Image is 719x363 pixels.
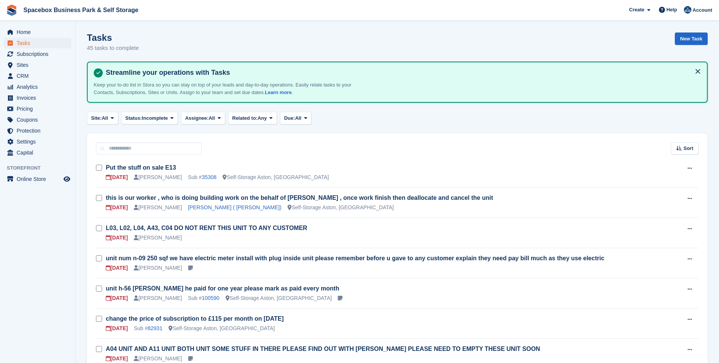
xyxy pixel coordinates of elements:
a: 100590 [202,295,220,301]
button: Site: All [87,112,118,124]
span: Pricing [17,103,62,114]
div: [PERSON_NAME] [134,173,182,181]
span: Online Store [17,174,62,184]
a: menu [4,125,71,136]
a: unit h-56 [PERSON_NAME] he paid for one year please mark as paid every month [106,285,339,292]
span: Analytics [17,82,62,92]
div: [PERSON_NAME] [134,355,182,363]
a: menu [4,82,71,92]
span: Status: [125,114,142,122]
p: Keep your to-do list in Stora so you can stay on top of your leads and day-to-day operations. Eas... [94,81,358,96]
span: All [209,114,215,122]
a: menu [4,136,71,147]
span: Incomplete [142,114,168,122]
a: unit num n-09 250 sqf we have electric meter install with plug inside unit please remember before... [106,255,605,261]
span: Invoices [17,93,62,103]
a: [PERSON_NAME] ( [PERSON_NAME]) [188,204,281,210]
div: [PERSON_NAME] [134,234,182,242]
a: A04 UNIT AND A11 UNIT BOTH UNIT SOME STUFF IN THERE PLEASE FIND OUT WITH [PERSON_NAME] PLEASE NEE... [106,346,540,352]
p: 45 tasks to complete [87,44,139,53]
a: menu [4,114,71,125]
div: [PERSON_NAME] [134,294,182,302]
button: Related to: Any [228,112,277,124]
span: Capital [17,147,62,158]
div: [DATE] [106,264,128,272]
span: Storefront [7,164,75,172]
span: Assignee: [185,114,209,122]
a: menu [4,93,71,103]
div: [DATE] [106,204,128,212]
a: L03, L02, L04, A43, C04 DO NOT RENT THIS UNIT TO ANY CUSTOMER [106,225,307,231]
div: Self-Storage Aston, [GEOGRAPHIC_DATA] [223,173,329,181]
button: Status: Incomplete [121,112,178,124]
span: Account [693,6,712,14]
span: Protection [17,125,62,136]
h4: Streamline your operations with Tasks [103,68,701,77]
span: Help [666,6,677,14]
h1: Tasks [87,32,139,43]
span: Sites [17,60,62,70]
a: Learn more [265,90,292,95]
a: New Task [675,32,708,45]
span: Home [17,27,62,37]
span: Sort [683,145,693,152]
span: Tasks [17,38,62,48]
a: 82931 [148,325,162,331]
a: Spacebox Business Park & Self Storage [20,4,141,16]
a: menu [4,147,71,158]
img: Daud [684,6,691,14]
div: Sub # [188,173,217,181]
div: [DATE] [106,324,128,332]
a: menu [4,38,71,48]
span: Site: [91,114,102,122]
div: Self-Storage Aston, [GEOGRAPHIC_DATA] [169,324,275,332]
span: Subscriptions [17,49,62,59]
span: Coupons [17,114,62,125]
div: [PERSON_NAME] [134,204,182,212]
a: menu [4,174,71,184]
span: All [295,114,302,122]
span: All [102,114,108,122]
a: menu [4,27,71,37]
span: CRM [17,71,62,81]
div: Self-Storage Aston, [GEOGRAPHIC_DATA] [288,204,394,212]
a: change the price of subscription to £115 per month on [DATE] [106,315,284,322]
a: Put the stuff on sale E13 [106,164,176,171]
a: menu [4,103,71,114]
span: Create [629,6,644,14]
div: Self-Storage Aston, [GEOGRAPHIC_DATA] [226,294,332,302]
div: Sub # [188,294,220,302]
a: Preview store [62,175,71,184]
a: 35308 [202,174,216,180]
span: Settings [17,136,62,147]
span: Due: [284,114,295,122]
a: menu [4,60,71,70]
div: [DATE] [106,355,128,363]
span: Related to: [232,114,258,122]
a: menu [4,49,71,59]
div: [DATE] [106,294,128,302]
div: [DATE] [106,173,128,181]
button: Due: All [280,112,311,124]
div: [PERSON_NAME] [134,264,182,272]
a: this is our worker , who is doing building work on the behalf of [PERSON_NAME] , once work finish... [106,195,493,201]
img: stora-icon-8386f47178a22dfd0bd8f6a31ec36ba5ce8667c1dd55bd0f319d3a0aa187defe.svg [6,5,17,16]
div: Sub # [134,324,162,332]
a: menu [4,71,71,81]
div: [DATE] [106,234,128,242]
span: Any [258,114,267,122]
button: Assignee: All [181,112,225,124]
